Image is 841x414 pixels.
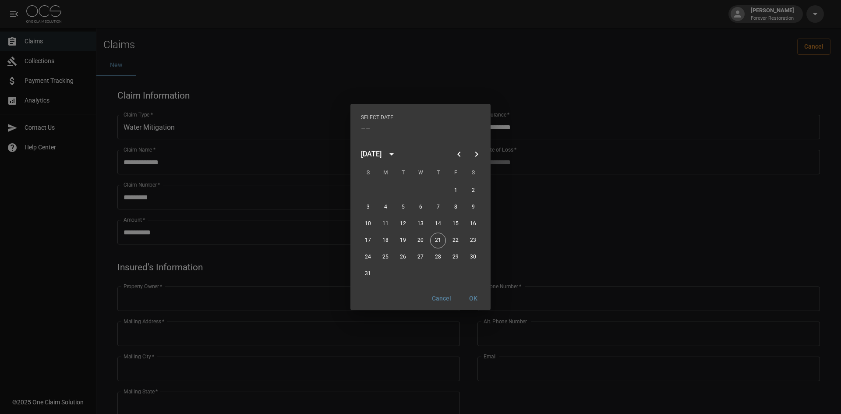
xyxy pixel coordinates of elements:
button: 9 [465,199,481,215]
button: 16 [465,216,481,232]
button: 2 [465,183,481,198]
button: calendar view is open, switch to year view [384,147,399,162]
button: 1 [448,183,463,198]
button: Cancel [428,290,456,307]
button: 27 [413,249,428,265]
span: Tuesday [395,164,411,182]
span: Thursday [430,164,446,182]
button: 30 [465,249,481,265]
span: Saturday [465,164,481,182]
button: 17 [360,233,376,248]
button: 4 [378,199,393,215]
button: 21 [430,233,446,248]
button: 5 [395,199,411,215]
button: Previous month [450,145,468,163]
button: 11 [378,216,393,232]
span: Select date [361,111,393,125]
span: Wednesday [413,164,428,182]
button: 15 [448,216,463,232]
button: 8 [448,199,463,215]
button: 10 [360,216,376,232]
button: 12 [395,216,411,232]
button: 31 [360,266,376,282]
button: 3 [360,199,376,215]
button: 24 [360,249,376,265]
button: 22 [448,233,463,248]
button: Next month [468,145,485,163]
button: 26 [395,249,411,265]
button: OK [459,290,487,307]
button: 7 [430,199,446,215]
span: Monday [378,164,393,182]
button: 25 [378,249,393,265]
span: Sunday [360,164,376,182]
button: 19 [395,233,411,248]
span: Friday [448,164,463,182]
button: 13 [413,216,428,232]
button: 23 [465,233,481,248]
button: 6 [413,199,428,215]
button: 29 [448,249,463,265]
button: 20 [413,233,428,248]
h4: –– [361,125,371,134]
button: 18 [378,233,393,248]
button: 28 [430,249,446,265]
button: 14 [430,216,446,232]
div: [DATE] [361,149,382,159]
